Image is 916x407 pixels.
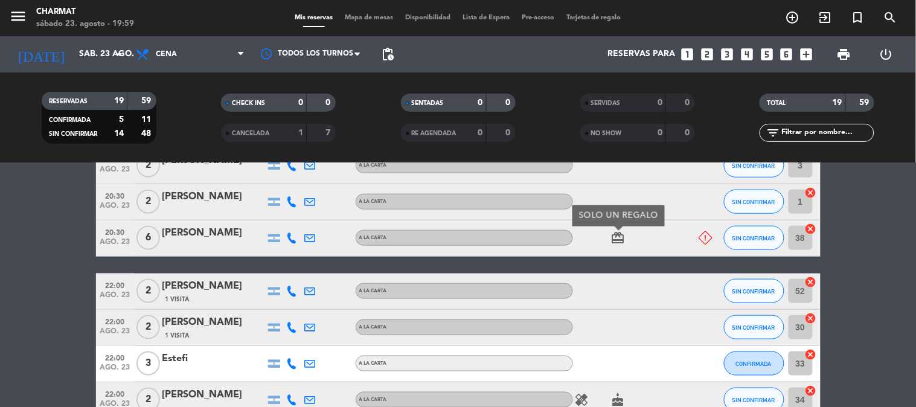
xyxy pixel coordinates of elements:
[732,324,775,331] span: SIN CONFIRMAR
[114,129,124,138] strong: 14
[837,47,851,62] span: print
[49,98,88,104] span: RESERVADAS
[100,225,130,239] span: 20:30
[136,190,160,214] span: 2
[591,100,621,106] span: SERVIDAS
[156,50,177,59] span: Cena
[298,129,303,137] strong: 1
[100,238,130,252] span: ago. 23
[724,315,784,339] button: SIN CONFIRMAR
[136,315,160,339] span: 2
[136,351,160,376] span: 3
[339,14,399,21] span: Mapa de mesas
[359,325,387,330] span: A LA CARTA
[591,130,622,136] span: NO SHOW
[141,115,153,124] strong: 11
[805,276,817,288] i: cancel
[724,226,784,250] button: SIN CONFIRMAR
[36,6,134,18] div: Charmat
[456,14,516,21] span: Lista de Espera
[860,98,872,107] strong: 59
[865,36,907,72] div: LOG OUT
[162,387,265,403] div: [PERSON_NAME]
[805,187,817,199] i: cancel
[289,14,339,21] span: Mis reservas
[162,278,265,294] div: [PERSON_NAME]
[162,225,265,241] div: [PERSON_NAME]
[611,231,626,245] i: card_giftcard
[658,129,662,137] strong: 0
[112,47,127,62] i: arrow_drop_down
[326,98,333,107] strong: 0
[141,97,153,105] strong: 59
[780,126,874,139] input: Filtrar por nombre...
[141,129,153,138] strong: 48
[380,47,395,62] span: pending_actions
[505,129,513,137] strong: 0
[805,312,817,324] i: cancel
[100,188,130,202] span: 20:30
[732,199,775,205] span: SIN CONFIRMAR
[724,153,784,178] button: SIN CONFIRMAR
[851,10,865,25] i: turned_in_not
[298,98,303,107] strong: 0
[516,14,560,21] span: Pre-acceso
[9,41,73,68] i: [DATE]
[100,202,130,216] span: ago. 23
[100,278,130,292] span: 22:00
[799,46,815,62] i: add_box
[736,361,772,367] span: CONFIRMADA
[575,393,589,407] i: healing
[805,385,817,397] i: cancel
[505,98,513,107] strong: 0
[724,279,784,303] button: SIN CONFIRMAR
[478,129,483,137] strong: 0
[724,351,784,376] button: CONFIRMADA
[119,115,124,124] strong: 5
[100,314,130,328] span: 22:00
[36,18,134,30] div: sábado 23. agosto - 19:59
[818,10,833,25] i: exit_to_app
[9,7,27,30] button: menu
[359,397,387,402] span: A LA CARTA
[136,279,160,303] span: 2
[685,129,692,137] strong: 0
[572,205,665,226] div: SOLO UN REGALO
[699,46,715,62] i: looks_two
[9,7,27,25] i: menu
[100,291,130,305] span: ago. 23
[49,131,97,137] span: SIN CONFIRMAR
[732,288,775,295] span: SIN CONFIRMAR
[232,100,265,106] span: CHECK INS
[732,235,775,242] span: SIN CONFIRMAR
[766,126,780,140] i: filter_list
[100,350,130,364] span: 22:00
[739,46,755,62] i: looks_4
[359,361,387,366] span: A LA CARTA
[658,98,662,107] strong: 0
[162,189,265,205] div: [PERSON_NAME]
[114,97,124,105] strong: 19
[805,223,817,235] i: cancel
[49,117,91,123] span: CONFIRMADA
[786,10,800,25] i: add_circle_outline
[478,98,483,107] strong: 0
[359,236,387,240] span: A LA CARTA
[679,46,695,62] i: looks_one
[759,46,775,62] i: looks_5
[732,162,775,169] span: SIN CONFIRMAR
[412,100,444,106] span: SENTADAS
[232,130,269,136] span: CANCELADA
[165,295,190,304] span: 1 Visita
[732,397,775,403] span: SIN CONFIRMAR
[779,46,795,62] i: looks_6
[100,386,130,400] span: 22:00
[326,129,333,137] strong: 7
[724,190,784,214] button: SIN CONFIRMAR
[162,351,265,367] div: Estefi
[162,315,265,330] div: [PERSON_NAME]
[100,364,130,377] span: ago. 23
[805,348,817,361] i: cancel
[165,331,190,341] span: 1 Visita
[685,98,692,107] strong: 0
